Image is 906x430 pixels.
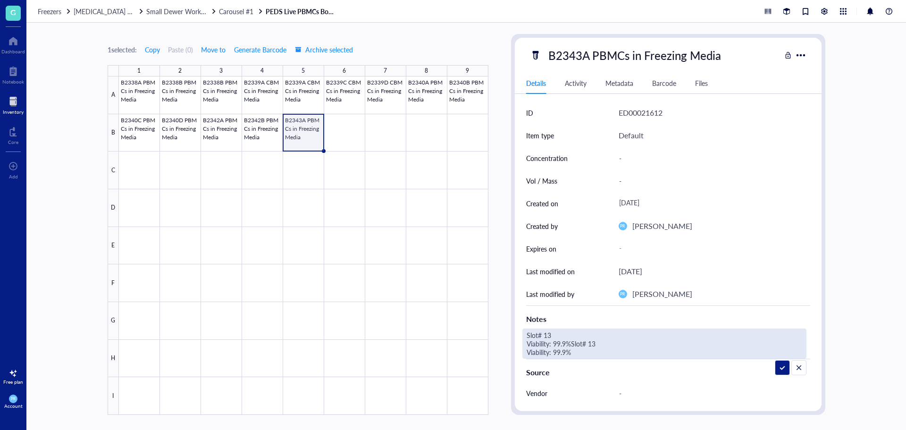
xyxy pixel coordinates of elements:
div: Concentration [526,153,568,163]
span: Copy [145,46,160,53]
div: [PERSON_NAME] [632,288,692,300]
div: 4 [260,65,264,77]
div: Default [619,129,644,142]
div: B2343A PBMCs in Freezing Media [544,45,725,65]
div: Details [526,78,546,88]
div: Created on [526,198,558,209]
div: Free plan [3,379,23,385]
div: E [108,227,119,265]
div: I [108,377,119,415]
span: Carousel #1 [219,7,253,16]
div: G [108,302,119,340]
a: PEDS Live PBMCs Box #56 [266,7,336,16]
span: G [10,6,16,18]
div: Notes [526,313,810,325]
button: Generate Barcode [234,42,287,57]
div: 5 [302,65,305,77]
div: 1 [137,65,141,77]
button: Copy [144,42,160,57]
div: ID [526,108,533,118]
a: Dashboard [1,34,25,54]
div: Inventory [3,109,24,115]
div: Core [8,139,18,145]
div: [DATE] [615,195,806,212]
div: 3 [219,65,223,77]
button: Archive selected [294,42,353,57]
div: - [615,148,806,168]
div: B [108,114,119,152]
span: Generate Barcode [234,46,286,53]
a: [MEDICAL_DATA] Storage ([PERSON_NAME]/[PERSON_NAME]) [74,7,144,16]
div: Metadata [605,78,633,88]
div: 6 [343,65,346,77]
div: Created by [526,221,558,231]
div: 8 [425,65,428,77]
div: Activity [565,78,587,88]
div: A [108,76,119,114]
span: PR [11,396,16,401]
div: Add [9,174,18,179]
span: [MEDICAL_DATA] Storage ([PERSON_NAME]/[PERSON_NAME]) [74,7,262,16]
div: Last modified by [526,289,574,299]
div: [DATE] [619,265,642,278]
div: 7 [384,65,387,77]
span: PR [620,224,625,228]
div: - [615,383,806,403]
div: 9 [466,65,469,77]
textarea: Slot# 13 Viability: 99.9%Slot# 13 Viability: 99.9% [523,329,764,358]
div: C [108,152,119,189]
div: H [108,340,119,378]
div: Barcode [652,78,676,88]
a: Core [8,124,18,145]
div: - [615,240,806,257]
div: [PERSON_NAME] [632,220,692,232]
div: Last modified on [526,266,575,277]
span: PR [620,292,625,296]
div: Item type [526,130,554,141]
div: - [615,171,806,191]
button: Paste (0) [168,42,193,57]
div: F [108,264,119,302]
span: Archive selected [295,46,353,53]
div: Vol / Mass [526,176,557,186]
button: Move to [201,42,226,57]
a: Freezers [38,7,72,16]
div: 1 selected: [108,44,137,55]
div: 2 [178,65,182,77]
a: Inventory [3,94,24,115]
div: Dashboard [1,49,25,54]
div: Files [695,78,708,88]
div: Expires on [526,244,556,254]
a: Small Dewer Working StorageCarousel #1 [146,7,264,16]
div: Account [4,403,23,409]
div: D [108,189,119,227]
div: Notebook [2,79,24,84]
span: Move to [201,46,226,53]
div: Vendor [526,388,547,398]
div: Source [526,367,810,378]
span: Freezers [38,7,61,16]
span: Small Dewer Working Storage [146,7,234,16]
a: Notebook [2,64,24,84]
div: ED00021612 [619,107,663,119]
